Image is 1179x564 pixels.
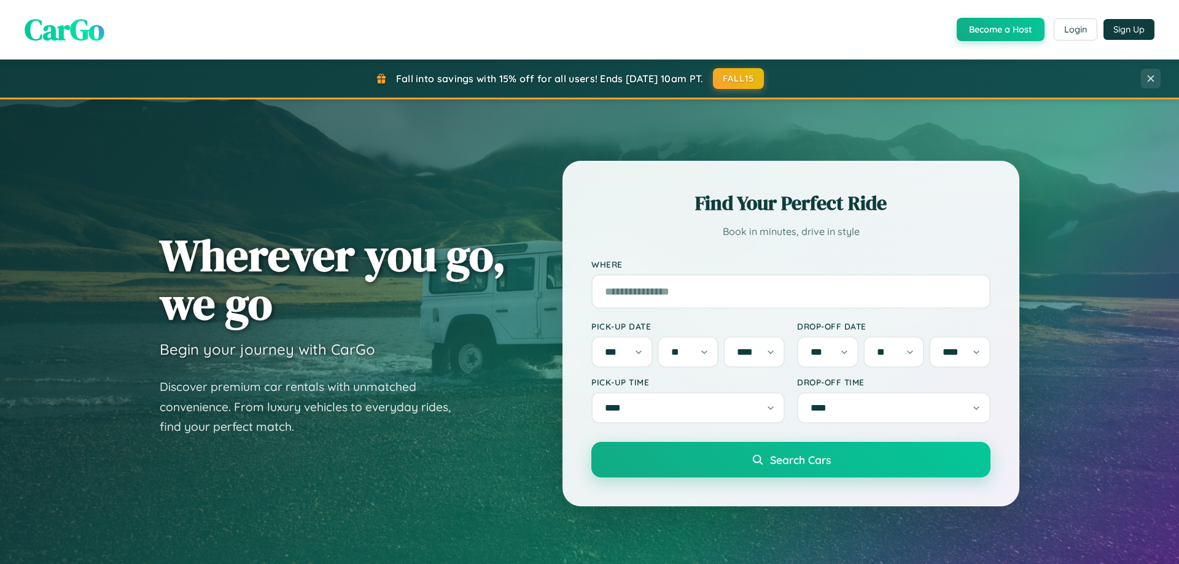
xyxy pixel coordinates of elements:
span: Search Cars [770,453,831,466]
label: Pick-up Date [591,321,785,331]
button: Become a Host [957,18,1045,41]
span: Fall into savings with 15% off for all users! Ends [DATE] 10am PT. [396,72,704,85]
span: CarGo [25,9,104,50]
label: Pick-up Time [591,377,785,387]
h2: Find Your Perfect Ride [591,190,990,217]
p: Book in minutes, drive in style [591,223,990,241]
button: Sign Up [1103,19,1154,40]
h3: Begin your journey with CarGo [160,340,375,358]
label: Drop-off Time [797,377,990,387]
h1: Wherever you go, we go [160,231,506,328]
button: Login [1054,18,1097,41]
p: Discover premium car rentals with unmatched convenience. From luxury vehicles to everyday rides, ... [160,377,467,437]
label: Where [591,259,990,269]
label: Drop-off Date [797,321,990,331]
button: FALL15 [713,68,765,89]
button: Search Cars [591,442,990,477]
